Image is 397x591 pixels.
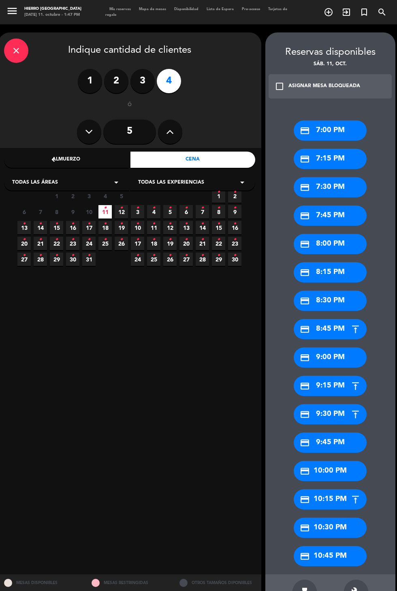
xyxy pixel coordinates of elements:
span: 10 [131,221,144,234]
i: credit_card [300,551,310,561]
span: 13 [179,221,193,234]
span: Lista de Espera [203,7,238,11]
i: • [120,201,123,214]
span: Mis reservas [105,7,135,11]
span: 31 [82,253,96,266]
i: • [39,233,42,246]
div: 9:30 PM [294,404,367,424]
span: 29 [212,253,225,266]
i: • [120,233,123,246]
i: • [152,217,155,230]
span: 8 [212,205,225,218]
div: 10:15 PM [294,489,367,510]
div: Reservas disponibles [265,45,395,60]
i: • [201,217,204,230]
span: 26 [115,237,128,250]
i: • [217,249,220,262]
i: • [104,201,107,214]
i: credit_card [300,466,310,476]
i: • [201,233,204,246]
button: menu [6,5,18,19]
i: • [233,249,236,262]
i: add_circle_outline [324,7,333,17]
span: 18 [98,221,112,234]
div: 8:15 PM [294,262,367,283]
span: 12 [163,221,177,234]
span: 2 [66,189,79,203]
i: credit_card [300,296,310,306]
i: • [136,201,139,214]
div: 8:45 PM [294,319,367,339]
div: 10:45 PM [294,546,367,566]
span: 16 [66,221,79,234]
span: 27 [17,253,31,266]
span: 15 [50,221,63,234]
span: 10 [82,205,96,218]
i: credit_card [300,523,310,533]
span: 4 [147,205,160,218]
span: Pre-acceso [238,7,264,11]
i: • [217,233,220,246]
i: credit_card [300,381,310,391]
i: credit_card [300,182,310,193]
span: 24 [82,237,96,250]
label: 1 [78,69,102,93]
span: 22 [50,237,63,250]
i: • [39,249,42,262]
div: Indique cantidad de clientes [4,39,255,63]
i: • [88,249,90,262]
span: 11 [98,205,112,218]
span: 20 [17,237,31,250]
span: 19 [163,237,177,250]
span: 11 [147,221,160,234]
span: 5 [163,205,177,218]
i: • [152,249,155,262]
span: 26 [163,253,177,266]
i: • [55,233,58,246]
div: sáb. 11, oct. [265,60,395,69]
span: 2 [228,189,241,203]
i: • [152,233,155,246]
span: 28 [196,253,209,266]
div: Cena [130,152,255,168]
i: menu [6,5,18,17]
i: • [88,233,90,246]
label: 4 [157,69,181,93]
i: • [136,249,139,262]
i: • [201,249,204,262]
span: 23 [228,237,241,250]
i: • [71,249,74,262]
span: 29 [50,253,63,266]
label: 2 [104,69,128,93]
div: 10:00 PM [294,461,367,481]
i: • [71,233,74,246]
i: • [233,186,236,199]
i: close [11,46,21,56]
i: turned_in_not [359,7,369,17]
i: • [185,233,188,246]
div: 7:15 PM [294,149,367,169]
i: arrow_drop_down [111,178,121,187]
i: • [120,217,123,230]
i: exit_to_app [342,7,351,17]
i: • [104,233,107,246]
label: 3 [130,69,155,93]
i: credit_card [300,409,310,420]
i: • [169,217,171,230]
i: • [23,217,26,230]
i: search [377,7,387,17]
span: 17 [131,237,144,250]
span: 22 [212,237,225,250]
i: credit_card [300,495,310,505]
span: 6 [17,205,31,218]
div: 9:45 PM [294,433,367,453]
i: credit_card [300,239,310,249]
i: • [185,249,188,262]
span: 1 [212,189,225,203]
i: • [169,201,171,214]
span: 19 [115,221,128,234]
i: credit_card [300,268,310,278]
i: credit_card [300,324,310,334]
span: 30 [228,253,241,266]
span: 21 [196,237,209,250]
